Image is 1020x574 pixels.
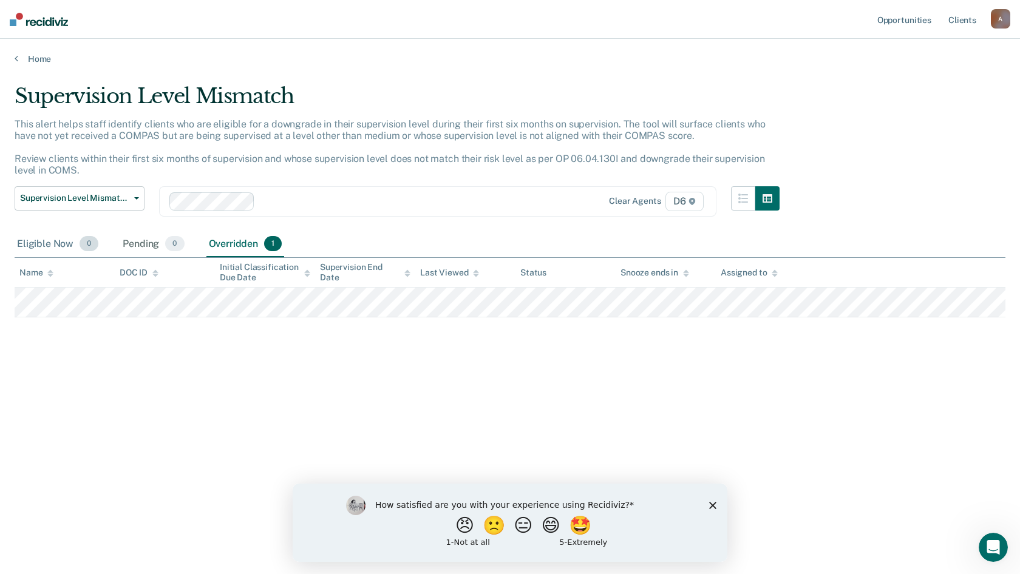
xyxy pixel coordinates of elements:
div: Snooze ends in [620,268,689,278]
div: Overridden1 [206,231,285,258]
button: Supervision Level Mismatch [15,186,144,211]
button: A [991,9,1010,29]
span: 0 [165,236,184,252]
div: Supervision End Date [320,262,410,283]
span: D6 [665,192,704,211]
div: Eligible Now0 [15,231,101,258]
iframe: Intercom live chat [979,533,1008,562]
div: Assigned to [721,268,778,278]
p: This alert helps staff identify clients who are eligible for a downgrade in their supervision lev... [15,118,765,177]
span: 1 [264,236,282,252]
img: Recidiviz [10,13,68,26]
a: Home [15,53,1005,64]
div: Initial Classification Due Date [220,262,310,283]
div: Pending0 [120,231,186,258]
iframe: Survey by Kim from Recidiviz [293,484,727,562]
span: Supervision Level Mismatch [20,193,129,203]
div: Clear agents [609,196,661,206]
div: Last Viewed [420,268,479,278]
span: 0 [80,236,98,252]
div: DOC ID [120,268,158,278]
div: Status [520,268,546,278]
div: Name [19,268,53,278]
div: Supervision Level Mismatch [15,84,780,118]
